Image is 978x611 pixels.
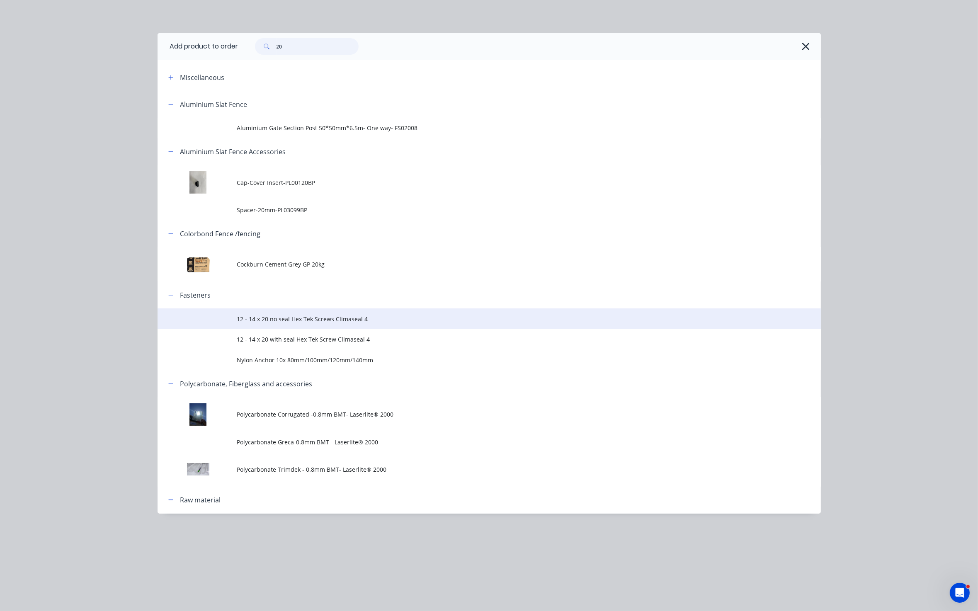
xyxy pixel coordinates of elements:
span: Nylon Anchor 10x 80mm/100mm/120mm/140mm [237,356,704,364]
div: Polycarbonate, Fiberglass and accessories [180,379,313,389]
span: Cockburn Cement Grey GP 20kg [237,260,704,269]
div: Miscellaneous [180,73,225,82]
div: Colorbond Fence /fencing [180,229,261,239]
input: Search... [277,38,359,55]
span: Cap-Cover Insert-PL00120BP [237,178,704,187]
span: 12 - 14 x 20 no seal Hex Tek Screws Climaseal 4 [237,315,704,323]
iframe: Intercom live chat [950,583,970,603]
span: Polycarbonate Trimdek - 0.8mm BMT- Laserlite® 2000 [237,465,704,474]
span: Polycarbonate Corrugated -0.8mm BMT- Laserlite® 2000 [237,410,704,419]
div: Fasteners [180,290,211,300]
div: Add product to order [158,33,238,60]
div: Aluminium Slat Fence Accessories [180,147,286,157]
div: Raw material [180,495,221,505]
span: 12 - 14 x 20 with seal Hex Tek Screw Climaseal 4 [237,335,704,344]
span: Spacer-20mm-PL03099BP [237,206,704,214]
span: Polycarbonate Greca-0.8mm BMT - Laserlite® 2000 [237,438,704,446]
div: Aluminium Slat Fence [180,99,248,109]
span: Aluminium Gate Section Post 50*50mm*6.5m- One way- FS02008 [237,124,704,132]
